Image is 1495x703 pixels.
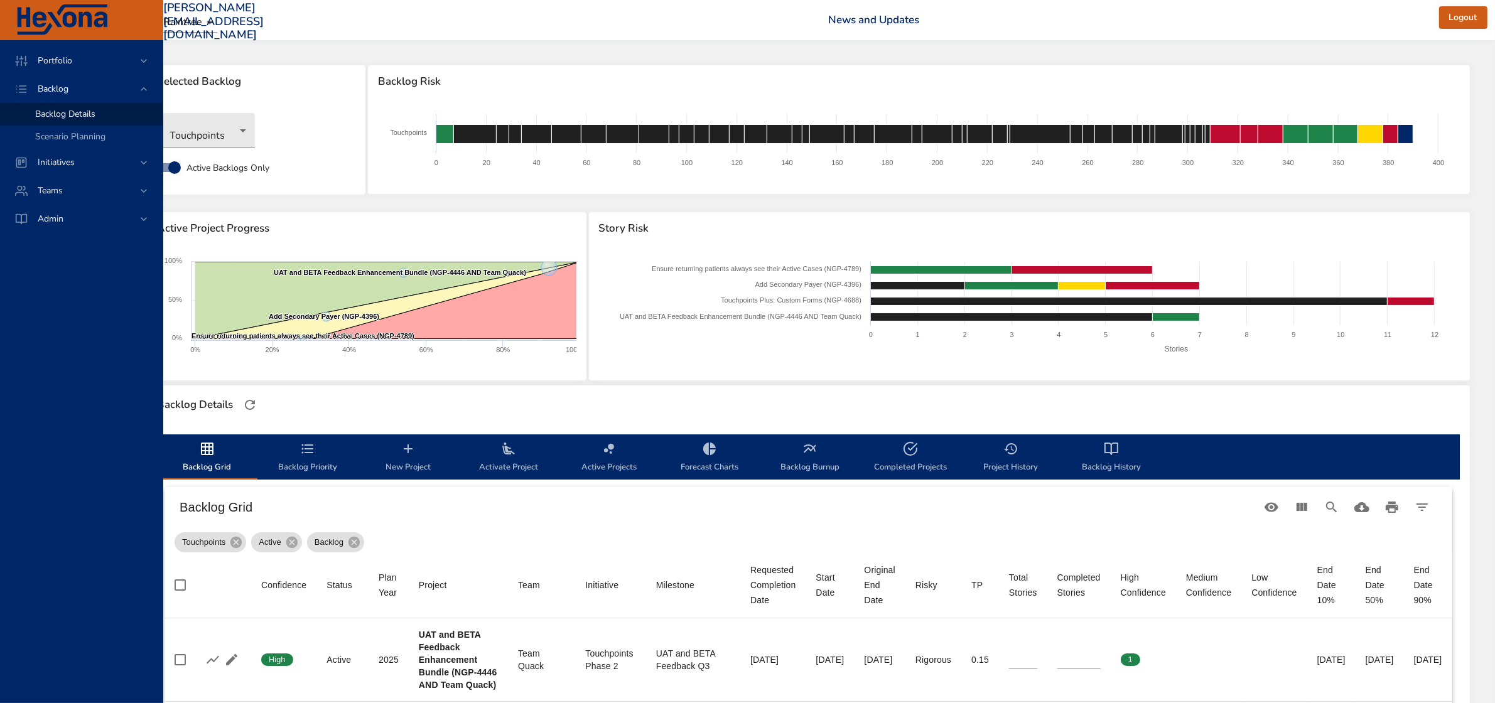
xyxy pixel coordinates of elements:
[868,331,872,338] text: 0
[35,108,95,120] span: Backlog Details
[180,497,1256,517] h6: Backlog Grid
[1337,331,1344,338] text: 10
[656,647,730,672] div: UAT and BETA Feedback Q3
[1377,492,1407,522] button: Print
[1414,562,1442,608] div: End Date 90%
[882,159,893,166] text: 180
[915,331,919,338] text: 1
[162,113,255,148] div: Touchpoints
[1431,331,1438,338] text: 12
[968,441,1054,475] span: Project History
[379,653,399,666] div: 2025
[1317,492,1347,522] button: Search
[266,346,279,353] text: 20%
[165,257,182,264] text: 100%
[15,4,109,36] img: Hexona
[1317,653,1346,666] div: [DATE]
[168,296,182,303] text: 50%
[667,441,752,475] span: Forecast Charts
[1256,492,1287,522] button: Standard Views
[165,487,1452,527] div: Table Toolbar
[566,346,583,353] text: 100%
[681,159,693,166] text: 100
[153,395,237,415] div: Backlog Details
[203,650,222,669] button: Show Burnup
[222,650,241,669] button: Edit Project Details
[518,647,565,672] div: Team Quack
[656,577,694,593] div: Milestone
[482,159,490,166] text: 20
[261,577,306,593] div: Sort
[532,159,540,166] text: 40
[1009,570,1037,600] div: Sort
[865,653,895,666] div: [DATE]
[652,265,861,272] text: Ensure returning patients always see their Active Cases (NGP-4789)
[419,577,447,593] div: Sort
[327,653,359,666] div: Active
[633,159,640,166] text: 80
[1287,492,1317,522] button: View Columns
[261,654,293,665] span: High
[1132,159,1143,166] text: 280
[190,346,200,353] text: 0%
[419,346,433,353] text: 60%
[831,159,843,166] text: 160
[165,441,250,475] span: Backlog Grid
[1121,570,1166,600] div: High Confidence
[585,577,618,593] div: Initiative
[1433,159,1444,166] text: 400
[157,222,576,235] span: Active Project Progress
[327,577,359,593] span: Status
[379,570,399,600] div: Plan Year
[585,577,618,593] div: Sort
[915,577,937,593] div: Risky
[342,346,356,353] text: 40%
[163,13,217,33] div: Raintree
[434,159,438,166] text: 0
[1366,562,1394,608] div: End Date 50%
[1282,159,1293,166] text: 340
[971,577,989,593] span: TP
[656,577,694,593] div: Sort
[620,313,861,320] text: UAT and BETA Feedback Enhancement Bundle (NGP-4446 AND Team Quack)
[1121,570,1166,600] div: Sort
[656,577,730,593] span: Milestone
[1197,331,1201,338] text: 7
[981,159,993,166] text: 220
[1414,653,1442,666] div: [DATE]
[1244,331,1248,338] text: 8
[1439,6,1487,30] button: Logout
[1082,159,1093,166] text: 260
[583,159,590,166] text: 60
[163,1,264,42] h3: [PERSON_NAME][EMAIL_ADDRESS][DOMAIN_NAME]
[1251,570,1297,600] span: Low Confidence
[1104,331,1108,338] text: 5
[566,441,652,475] span: Active Projects
[1384,331,1391,338] text: 11
[1010,331,1013,338] text: 3
[365,441,451,475] span: New Project
[1292,331,1295,338] text: 9
[240,395,259,414] button: Refresh Page
[1383,159,1394,166] text: 380
[419,577,447,593] div: Project
[1332,159,1344,166] text: 360
[1057,570,1101,600] div: Completed Stories
[865,562,895,608] div: Original End Date
[1032,159,1043,166] text: 240
[378,75,1460,88] span: Backlog Risk
[419,630,497,690] b: UAT and BETA Feedback Enhancement Bundle (NGP-4446 AND Team Quack)
[755,281,861,288] text: Add Secondary Payer (NGP-4396)
[750,653,796,666] div: [DATE]
[1347,492,1377,522] button: Download CSV
[932,159,943,166] text: 200
[1057,331,1061,338] text: 4
[1186,570,1231,600] span: Medium Confidence
[251,536,288,549] span: Active
[1009,570,1037,600] div: Total Stories
[816,570,845,600] div: Start Date
[175,532,246,552] div: Touchpoints
[828,13,919,27] a: News and Updates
